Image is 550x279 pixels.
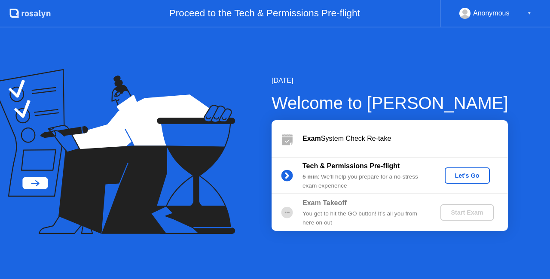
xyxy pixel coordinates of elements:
div: ▼ [527,8,532,19]
button: Let's Go [445,167,490,184]
b: 5 min [302,173,318,180]
button: Start Exam [440,204,493,221]
div: Let's Go [448,172,486,179]
div: Start Exam [444,209,490,216]
div: Welcome to [PERSON_NAME] [272,90,508,116]
div: : We’ll help you prepare for a no-stress exam experience [302,173,426,190]
b: Exam Takeoff [302,199,347,206]
div: Anonymous [473,8,510,19]
div: [DATE] [272,76,508,86]
div: System Check Re-take [302,133,508,144]
div: You get to hit the GO button! It’s all you from here on out [302,209,426,227]
b: Exam [302,135,321,142]
b: Tech & Permissions Pre-flight [302,162,400,170]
